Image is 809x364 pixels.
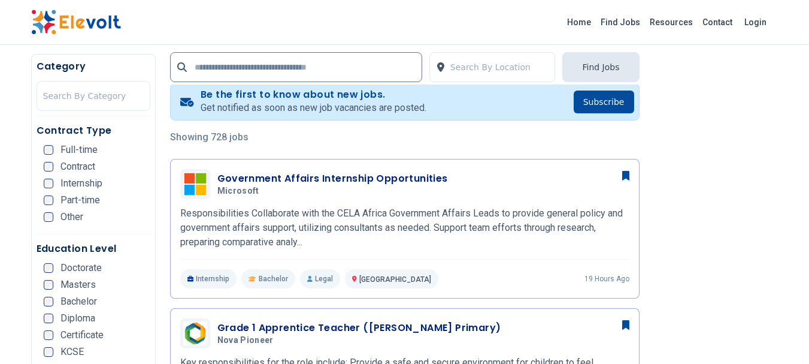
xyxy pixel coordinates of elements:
input: Part-time [44,195,53,205]
h4: Be the first to know about new jobs. [201,89,426,101]
img: Nova Pioneer [183,321,207,345]
span: Contract [60,162,95,172]
img: Elevolt [31,10,121,35]
h5: Category [37,59,150,74]
h3: Grade 1 Apprentice Teacher ([PERSON_NAME] Primary) [217,321,501,335]
input: Full-time [44,145,53,155]
p: 19 hours ago [584,274,629,284]
p: Internship [180,269,237,288]
input: Other [44,212,53,222]
a: Resources [645,13,698,32]
img: Microsoft [183,172,207,196]
input: Doctorate [44,263,53,273]
a: Home [562,13,596,32]
a: MicrosoftGovernment Affairs Internship OpportunitiesMicrosoftResponsibilities Collaborate with th... [180,169,629,288]
span: KCSE [60,347,84,357]
span: Part-time [60,195,100,205]
span: Full-time [60,145,98,155]
h5: Education Level [37,242,150,256]
p: Legal [300,269,340,288]
input: KCSE [44,347,53,357]
button: Subscribe [574,91,634,113]
span: [GEOGRAPHIC_DATA] [359,275,431,284]
span: Other [60,212,83,222]
input: Internship [44,179,53,188]
span: Doctorate [60,263,102,273]
input: Contract [44,162,53,172]
a: Contact [698,13,737,32]
input: Certificate [44,330,53,340]
input: Masters [44,280,53,290]
span: Diploma [60,314,95,323]
span: Nova Pioneer [217,335,274,346]
button: Find Jobs [562,52,639,82]
span: Microsoft [217,186,259,197]
span: Internship [60,179,102,188]
span: Certificate [60,330,104,340]
input: Diploma [44,314,53,323]
p: Responsibilities Collaborate with the CELA Africa Government Affairs Leads to provide general pol... [180,206,629,249]
span: Bachelor [60,297,97,306]
span: Masters [60,280,96,290]
h3: Government Affairs Internship Opportunities [217,172,448,186]
p: Showing 728 jobs [170,130,640,145]
a: Find Jobs [596,13,645,32]
span: Bachelor [259,274,288,284]
input: Bachelor [44,297,53,306]
h5: Contract Type [37,124,150,138]
p: Get notified as soon as new job vacancies are posted. [201,101,426,115]
a: Login [737,10,774,34]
